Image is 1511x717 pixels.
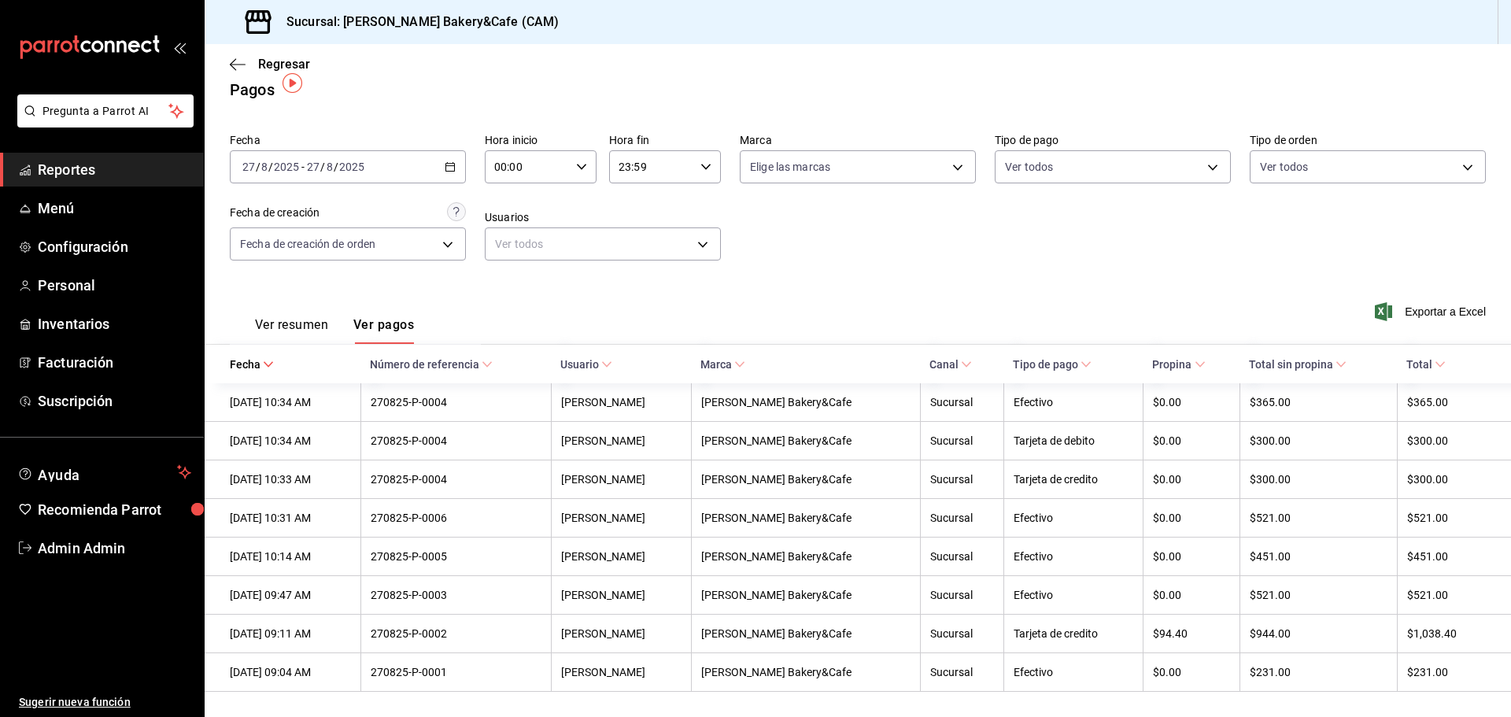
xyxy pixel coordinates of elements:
input: -- [260,161,268,173]
span: Suscripción [38,390,191,412]
span: Ver todos [1260,159,1308,175]
div: Sucursal [930,396,994,408]
div: [DATE] 09:11 AM [230,627,351,640]
span: Sugerir nueva función [19,694,191,711]
div: [PERSON_NAME] Bakery&Cafe [701,434,911,447]
label: Fecha [230,135,466,146]
div: [PERSON_NAME] [561,589,682,601]
div: $94.40 [1153,627,1230,640]
div: $365.00 [1407,396,1486,408]
div: Fecha de creación [230,205,320,221]
div: 270825-P-0005 [371,550,541,563]
input: ---- [338,161,365,173]
div: 270825-P-0003 [371,589,541,601]
div: $300.00 [1250,473,1387,486]
span: / [320,161,325,173]
span: Exportar a Excel [1378,302,1486,321]
div: navigation tabs [255,317,414,344]
span: / [334,161,338,173]
span: Fecha de creación de orden [240,236,375,252]
span: / [268,161,273,173]
span: Elige las marcas [750,159,830,175]
div: $451.00 [1250,550,1387,563]
span: Usuario [560,358,612,371]
div: [PERSON_NAME] [561,627,682,640]
input: ---- [273,161,300,173]
button: open_drawer_menu [173,41,186,54]
span: Personal [38,275,191,296]
div: $0.00 [1153,550,1230,563]
h3: Sucursal: [PERSON_NAME] Bakery&Cafe (CAM) [274,13,559,31]
span: - [301,161,305,173]
div: 270825-P-0004 [371,473,541,486]
div: [PERSON_NAME] Bakery&Cafe [701,589,911,601]
span: Pregunta a Parrot AI [42,103,169,120]
div: $451.00 [1407,550,1486,563]
div: [PERSON_NAME] [561,550,682,563]
div: [PERSON_NAME] [561,396,682,408]
span: Reportes [38,159,191,180]
div: [PERSON_NAME] Bakery&Cafe [701,512,911,524]
div: $300.00 [1407,434,1486,447]
div: Tarjeta de credito [1014,473,1134,486]
div: $0.00 [1153,396,1230,408]
span: Menú [38,198,191,219]
div: Efectivo [1014,512,1134,524]
div: Ver todos [485,227,721,261]
span: Configuración [38,236,191,257]
div: $0.00 [1153,473,1230,486]
div: $0.00 [1153,434,1230,447]
div: [PERSON_NAME] [561,666,682,678]
div: Efectivo [1014,396,1134,408]
input: -- [242,161,256,173]
button: Regresar [230,57,310,72]
div: Sucursal [930,627,994,640]
label: Tipo de pago [995,135,1231,146]
div: [PERSON_NAME] Bakery&Cafe [701,627,911,640]
span: Ver todos [1005,159,1053,175]
div: $944.00 [1250,627,1387,640]
label: Hora fin [609,135,721,146]
div: [DATE] 10:33 AM [230,473,351,486]
span: Canal [929,358,972,371]
div: 270825-P-0001 [371,666,541,678]
span: Recomienda Parrot [38,499,191,520]
div: Efectivo [1014,550,1134,563]
img: Tooltip marker [283,73,302,93]
div: [PERSON_NAME] Bakery&Cafe [701,473,911,486]
span: / [256,161,260,173]
div: Sucursal [930,550,994,563]
div: [DATE] 10:14 AM [230,550,351,563]
div: [PERSON_NAME] [561,473,682,486]
div: $300.00 [1250,434,1387,447]
div: $231.00 [1250,666,1387,678]
span: Fecha [230,358,274,371]
input: -- [326,161,334,173]
span: Facturación [38,352,191,373]
div: [DATE] 09:04 AM [230,666,351,678]
div: $521.00 [1250,589,1387,601]
span: Propina [1152,358,1205,371]
span: Regresar [258,57,310,72]
div: Sucursal [930,666,994,678]
div: $365.00 [1250,396,1387,408]
span: Total [1406,358,1446,371]
button: Pregunta a Parrot AI [17,94,194,128]
div: Sucursal [930,589,994,601]
span: Tipo de pago [1013,358,1092,371]
div: 270825-P-0002 [371,627,541,640]
div: [DATE] 10:34 AM [230,396,351,408]
div: [PERSON_NAME] [561,434,682,447]
div: Sucursal [930,512,994,524]
span: Admin Admin [38,538,191,559]
div: Pagos [230,78,275,102]
label: Tipo de orden [1250,135,1486,146]
div: Tarjeta de debito [1014,434,1134,447]
div: [DATE] 10:31 AM [230,512,351,524]
div: $300.00 [1407,473,1486,486]
div: [DATE] 10:34 AM [230,434,351,447]
span: Inventarios [38,313,191,334]
span: Ayuda [38,463,171,482]
div: $0.00 [1153,589,1230,601]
